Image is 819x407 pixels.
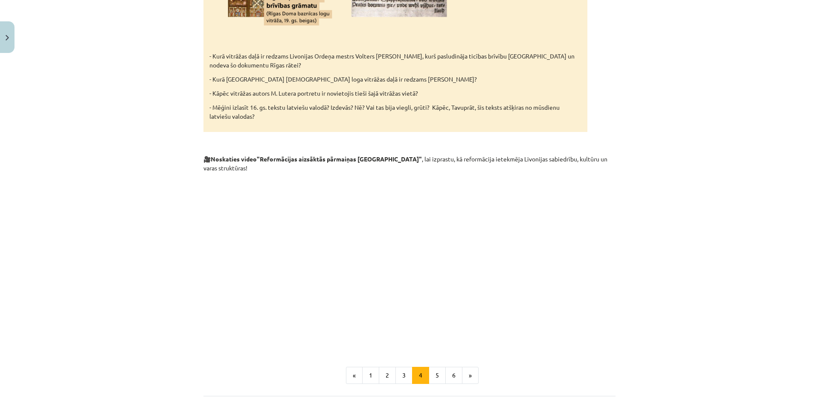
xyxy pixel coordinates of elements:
button: 5 [429,367,446,384]
button: 3 [395,367,412,384]
strong: "Reformācijas aizsāktās pārmaiņas [GEOGRAPHIC_DATA]" [257,155,422,163]
p: - Kāpēc vitrāžas autors M. Lutera portretu ir novietojis tieši šajā vitrāžas vietā? [209,89,581,98]
button: 4 [412,367,429,384]
nav: Page navigation example [203,367,616,384]
button: » [462,367,479,384]
p: - Mēģini izlasīt 16. gs. tekstu latviešu valodā? Izdevās? Nē? Vai tas bija viegli, grūti? Kāpēc, ... [209,103,581,121]
button: 1 [362,367,379,384]
img: icon-close-lesson-0947bae3869378f0d4975bcd49f059093ad1ed9edebbc8119c70593378902aed.svg [6,35,9,41]
button: 2 [379,367,396,384]
p: 🎥 , lai izprastu, kā reformācija ietekmēja Livonijas sabiedrību, kultūru un varas struktūras! [203,155,616,173]
button: « [346,367,363,384]
button: 6 [445,367,462,384]
p: - Kurā [GEOGRAPHIC_DATA] [DEMOGRAPHIC_DATA] loga vitrāžas daļā ir redzams [PERSON_NAME]? [209,75,581,84]
p: - Kurā vitrāžas daļā ir redzams Livonijas Ordeņa mestrs Volters [PERSON_NAME], kurš pasludināja t... [209,52,581,70]
strong: Noskaties video [211,155,422,163]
